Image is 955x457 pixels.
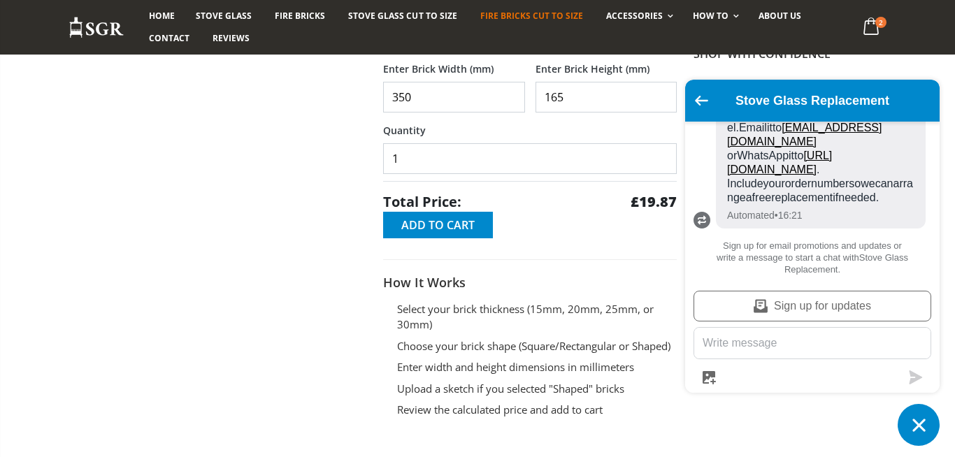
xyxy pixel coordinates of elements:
[383,192,461,212] span: Total Price:
[397,402,677,418] li: Review the calculated price and add to cart
[185,5,262,27] a: Stove Glass
[748,5,812,27] a: About us
[759,10,801,22] span: About us
[858,14,886,41] a: 2
[69,16,124,39] img: Stove Glass Replacement
[138,27,200,50] a: Contact
[401,217,475,233] span: Add to Cart
[682,5,746,27] a: How To
[681,80,944,446] inbox-online-store-chat: Shopify online store chat
[196,10,252,22] span: Stove Glass
[397,359,677,375] li: Enter width and height dimensions in millimeters
[149,10,175,22] span: Home
[138,5,185,27] a: Home
[875,17,886,28] span: 2
[149,32,189,44] span: Contact
[264,5,336,27] a: Fire Bricks
[383,113,677,138] label: Quantity
[275,10,325,22] span: Fire Bricks
[631,192,677,212] strong: £19.87
[596,5,680,27] a: Accessories
[693,10,728,22] span: How To
[397,301,677,333] li: Select your brick thickness (15mm, 20mm, 25mm, or 30mm)
[606,10,663,22] span: Accessories
[480,10,583,22] span: Fire Bricks Cut To Size
[397,381,677,397] li: Upload a sketch if you selected "Shaped" bricks
[348,10,457,22] span: Stove Glass Cut To Size
[383,51,525,76] label: Enter Brick Width (mm)
[397,338,677,354] li: Choose your brick shape (Square/Rectangular or Shaped)
[383,212,493,238] button: Add to Cart
[383,274,677,291] h3: How It Works
[338,5,467,27] a: Stove Glass Cut To Size
[536,51,677,76] label: Enter Brick Height (mm)
[749,74,886,105] h3: SECURE PACKAGING (Ensures safe arrival)
[470,5,594,27] a: Fire Bricks Cut To Size
[202,27,260,50] a: Reviews
[213,32,250,44] span: Reviews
